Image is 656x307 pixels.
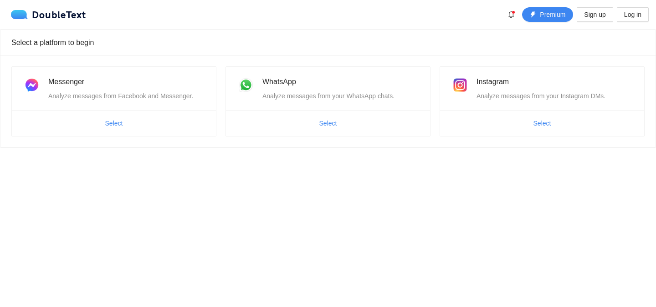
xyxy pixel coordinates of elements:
button: Select [98,116,130,131]
span: Select [319,118,337,128]
button: Select [526,116,559,131]
a: MessengerAnalyze messages from Facebook and Messenger.Select [11,66,216,136]
span: Log in [624,10,641,20]
button: bell [504,7,518,22]
img: messenger.png [23,76,41,94]
button: thunderboltPremium [522,7,573,22]
img: whatsapp.png [237,76,255,94]
button: Sign up [577,7,613,22]
div: Select a platform to begin [11,30,645,55]
span: bell [504,11,518,18]
img: logo [11,10,32,19]
div: Analyze messages from your Instagram DMs. [477,91,633,101]
span: thunderbolt [530,11,536,19]
a: WhatsAppAnalyze messages from your WhatsApp chats.Select [225,66,430,136]
img: instagram.png [451,76,469,94]
a: InstagramAnalyze messages from your Instagram DMs.Select [440,66,645,136]
button: Log in [617,7,649,22]
div: DoubleText [11,10,86,19]
span: Sign up [584,10,605,20]
a: logoDoubleText [11,10,86,19]
button: Select [312,116,344,131]
span: WhatsApp [262,78,296,86]
div: Messenger [48,76,205,87]
span: Select [533,118,551,128]
span: Premium [540,10,565,20]
span: Instagram [477,78,509,86]
div: Analyze messages from your WhatsApp chats. [262,91,419,101]
div: Analyze messages from Facebook and Messenger. [48,91,205,101]
span: Select [105,118,123,128]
